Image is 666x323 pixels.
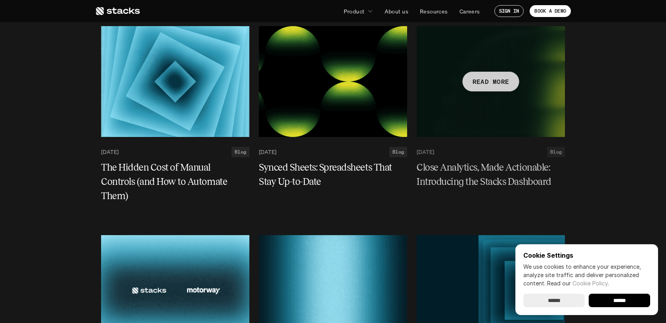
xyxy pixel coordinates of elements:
[259,149,276,156] p: [DATE]
[547,280,609,287] span: Read our .
[523,262,650,287] p: We use cookies to enhance your experience, analyze site traffic and deliver personalized content.
[494,5,524,17] a: SIGN IN
[417,161,565,189] a: Close Analytics, Made Actionable: Introducing the Stacks Dashboard
[344,7,365,15] p: Product
[235,149,246,155] h2: Blog
[119,36,153,42] a: Privacy Policy
[473,76,509,87] p: READ MORE
[572,280,608,287] a: Cookie Policy
[101,161,249,203] a: The Hidden Cost of Manual Controls (and How to Automate Them)
[385,7,408,15] p: About us
[417,147,565,157] a: [DATE]Blog
[459,7,480,15] p: Careers
[550,149,562,155] h2: Blog
[380,4,413,18] a: About us
[417,161,555,189] h5: Close Analytics, Made Actionable: Introducing the Stacks Dashboard
[101,161,240,203] h5: The Hidden Cost of Manual Controls (and How to Automate Them)
[417,149,434,156] p: [DATE]
[417,26,565,137] a: READ MORE
[455,4,485,18] a: Careers
[259,161,407,189] a: Synced Sheets: Spreadsheets That Stay Up-to-Date
[101,149,119,156] p: [DATE]
[392,149,404,155] h2: Blog
[101,147,249,157] a: [DATE]Blog
[420,7,448,15] p: Resources
[259,161,398,189] h5: Synced Sheets: Spreadsheets That Stay Up-to-Date
[499,8,519,14] p: SIGN IN
[534,8,566,14] p: BOOK A DEMO
[523,252,650,258] p: Cookie Settings
[415,4,453,18] a: Resources
[259,147,407,157] a: [DATE]Blog
[530,5,571,17] a: BOOK A DEMO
